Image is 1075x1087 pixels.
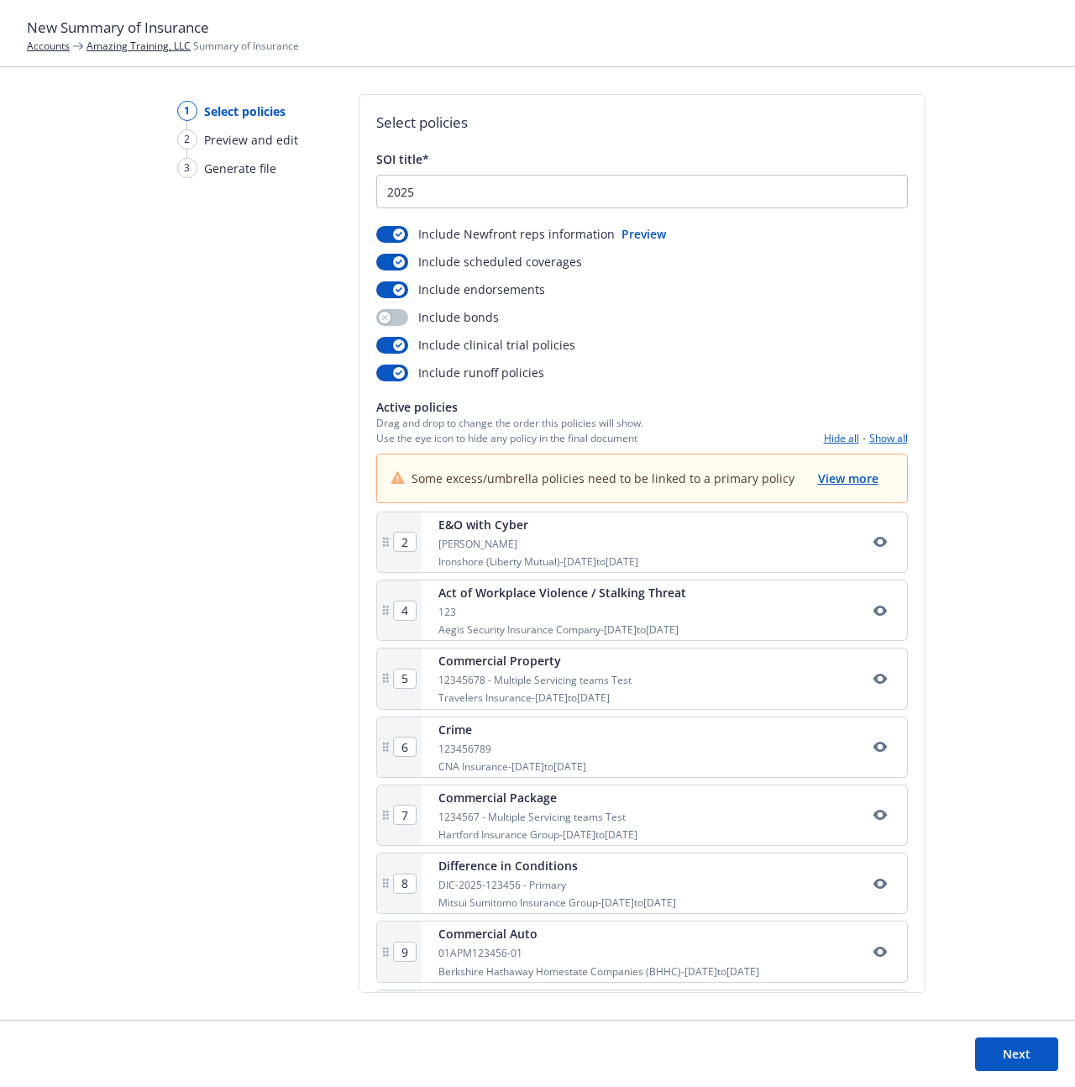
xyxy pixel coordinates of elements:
div: 01APM123456-01 [438,946,759,960]
span: Select policies [204,102,286,120]
div: 12345678 - Multiple Servicing teams Test [438,673,632,687]
div: Berkshire Hathaway Homestate Companies (BHHC) - [DATE] to [DATE] [438,964,759,979]
div: Commercial Property [438,652,632,670]
div: Include runoff policies [376,364,544,381]
div: Commercial Package [438,789,637,806]
button: View more [816,468,880,489]
div: E&O with Cyber[PERSON_NAME]Ironshore (Liberty Mutual)-[DATE]to[DATE] [376,512,908,573]
div: Include scheduled coverages [376,253,582,270]
div: CNA Insurance - [DATE] to [DATE] [438,759,586,774]
div: Act of Workplace Violence / Stalking Threat123Aegis Security Insurance Company-[DATE]to[DATE] [376,580,908,641]
input: Enter a title [377,176,907,207]
span: Summary of Insurance [87,39,299,53]
div: Builders Risk / Course of Construction654lkahsdgojkh21st Century Insurance Group-[DATE]to[DATE] [376,990,908,1051]
a: Accounts [27,39,70,53]
button: Hide all [824,431,859,445]
div: 123456789 [438,742,586,756]
div: 1 [177,101,197,121]
span: Generate file [204,160,276,177]
span: Drag and drop to change the order this policies will show. Use the eye icon to hide any policy in... [376,416,643,444]
div: 1234567 - Multiple Servicing teams Test [438,810,637,824]
span: View more [818,470,878,486]
div: E&O with Cyber [438,516,638,533]
div: Include endorsements [376,281,545,298]
span: SOI title* [376,151,429,167]
h1: New Summary of Insurance [27,17,1048,39]
div: Travelers Insurance - [DATE] to [DATE] [438,691,632,705]
button: Show all [869,431,908,445]
div: Include clinical trial policies [376,336,575,354]
div: Crime123456789CNA Insurance-[DATE]to[DATE] [376,717,908,778]
div: Commercial Auto [438,925,759,943]
div: Mitsui Sumitomo Insurance Group - [DATE] to [DATE] [438,895,676,910]
div: Commercial Auto01APM123456-01Berkshire Hathaway Homestate Companies (BHHC)-[DATE]to[DATE] [376,921,908,982]
div: Commercial Property12345678 - Multiple Servicing teams TestTravelers Insurance-[DATE]to[DATE] [376,648,908,709]
span: Some excess/umbrella policies need to be linked to a primary policy [412,470,794,487]
div: - [824,431,908,445]
button: Preview [621,225,666,243]
div: [PERSON_NAME] [438,537,638,551]
div: Include bonds [376,308,499,326]
button: Next [975,1037,1058,1071]
div: Aegis Security Insurance Company - [DATE] to [DATE] [438,622,686,637]
div: Commercial Package1234567 - Multiple Servicing teams TestHartford Insurance Group-[DATE]to[DATE] [376,785,908,846]
div: Include Newfront reps information [376,225,615,243]
div: Hartford Insurance Group - [DATE] to [DATE] [438,827,637,842]
a: Amazing Training, LLC [87,39,191,53]
div: Act of Workplace Violence / Stalking Threat [438,584,686,601]
div: Difference in Conditions [438,857,676,874]
div: 3 [177,158,197,178]
div: 123 [438,605,686,619]
div: Ironshore (Liberty Mutual) - [DATE] to [DATE] [438,554,638,569]
span: Preview and edit [204,131,298,149]
div: Crime [438,721,586,738]
div: 2 [177,129,197,150]
h2: Select policies [376,112,908,134]
span: Active policies [376,398,643,416]
div: DIC-2025-123456 - Primary [438,878,676,892]
div: Difference in ConditionsDIC-2025-123456 - PrimaryMitsui Sumitomo Insurance Group-[DATE]to[DATE] [376,853,908,914]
